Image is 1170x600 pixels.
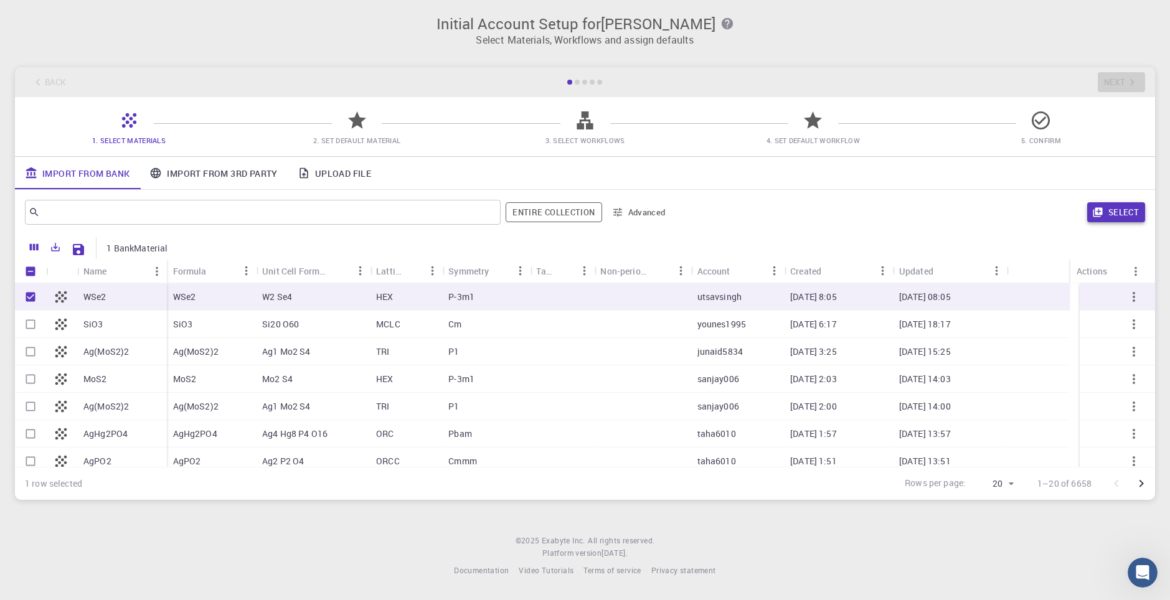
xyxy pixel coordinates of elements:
[697,318,747,330] p: younes1995
[697,345,743,358] p: junaid5834
[24,237,45,257] button: Columns
[790,428,837,440] p: [DATE] 1:57
[899,373,951,385] p: [DATE] 14:03
[899,259,933,283] div: Updated
[173,259,207,283] div: Formula
[933,261,953,281] button: Sort
[376,428,394,440] p: ORC
[697,455,736,467] p: taha6010
[15,157,139,189] a: Import From Bank
[1128,558,1158,588] iframe: Intercom live chat
[66,237,91,262] button: Save Explorer Settings
[313,136,400,145] span: 2. Set Default Material
[448,318,461,330] p: Cm
[899,428,951,440] p: [DATE] 13:57
[790,259,821,283] div: Created
[542,547,602,560] span: Platform version
[262,428,328,440] p: Ag4 Hg8 P4 O16
[519,565,573,575] span: Video Tutorials
[536,259,554,283] div: Tags
[454,565,509,577] a: Documentation
[899,318,951,330] p: [DATE] 18:17
[376,318,400,330] p: MCLC
[790,291,837,303] p: [DATE] 8:05
[1070,259,1146,283] div: Actions
[83,400,129,413] p: Ag(MoS2)2
[83,345,129,358] p: Ag(MoS2)2
[45,237,66,257] button: Export
[107,261,127,281] button: Sort
[83,291,106,303] p: WSe2
[147,261,167,281] button: Menu
[697,400,739,413] p: sanjay006
[510,261,530,281] button: Menu
[697,291,742,303] p: utsavsingh
[790,373,837,385] p: [DATE] 2:03
[542,535,585,547] a: Exabyte Inc.
[1021,136,1061,145] span: 5. Confirm
[448,455,477,467] p: Cmmm
[554,261,574,281] button: Sort
[873,261,893,281] button: Menu
[256,259,370,283] div: Unit Cell Formula
[602,547,628,560] a: [DATE].
[83,455,111,467] p: AgPO2
[236,261,256,281] button: Menu
[764,261,784,281] button: Menu
[905,477,966,491] p: Rows per page:
[899,345,951,358] p: [DATE] 15:25
[376,400,389,413] p: TRI
[1077,259,1107,283] div: Actions
[376,291,393,303] p: HEX
[588,535,654,547] span: All rights reserved.
[545,136,625,145] span: 3. Select Workflows
[691,259,785,283] div: Account
[821,261,841,281] button: Sort
[262,400,311,413] p: Ag1 Mo2 S4
[899,400,951,413] p: [DATE] 14:00
[790,455,837,467] p: [DATE] 1:51
[173,400,219,413] p: Ag(MoS2)2
[899,455,951,467] p: [DATE] 13:51
[893,259,1007,283] div: Updated
[173,345,219,358] p: Ag(MoS2)2
[262,345,311,358] p: Ag1 Mo2 S4
[262,318,299,330] p: Si20 O60
[288,157,381,189] a: Upload File
[402,261,422,281] button: Sort
[92,136,166,145] span: 1. Select Materials
[22,15,1148,32] h3: Initial Account Setup for [PERSON_NAME]
[899,291,951,303] p: [DATE] 08:05
[987,261,1007,281] button: Menu
[173,428,217,440] p: AgHg2PO4
[790,345,837,358] p: [DATE] 3:25
[767,136,860,145] span: 4. Set Default Workflow
[594,259,691,283] div: Non-periodic
[600,259,651,283] div: Non-periodic
[1037,477,1092,490] p: 1–20 of 6658
[24,9,69,20] span: Podrška
[448,345,459,358] p: P1
[506,202,602,222] button: Entire collection
[530,259,594,283] div: Tags
[1129,471,1154,496] button: Go to next page
[376,345,389,358] p: TRI
[583,565,641,577] a: Terms of service
[607,202,672,222] button: Advanced
[574,261,594,281] button: Menu
[671,261,691,281] button: Menu
[376,259,402,283] div: Lattice
[262,373,293,385] p: Mo2 S4
[350,261,370,281] button: Menu
[454,565,509,575] span: Documentation
[697,373,739,385] p: sanjay006
[77,259,167,283] div: Name
[651,565,716,575] span: Privacy statement
[83,318,103,330] p: SiO3
[422,261,442,281] button: Menu
[516,535,542,547] span: © 2025
[506,202,602,222] span: Filter throughout whole library including sets (folders)
[790,318,837,330] p: [DATE] 6:17
[448,400,459,413] p: P1
[376,455,400,467] p: ORCC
